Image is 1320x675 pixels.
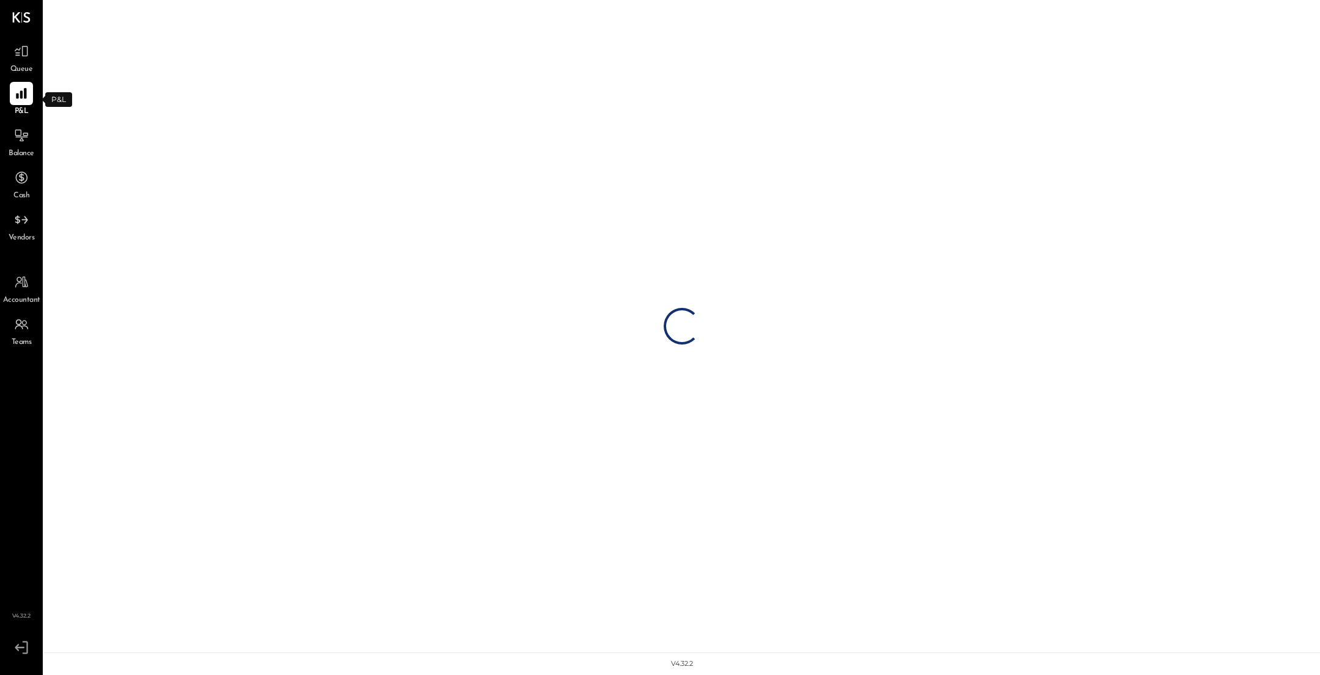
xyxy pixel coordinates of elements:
a: Accountant [1,271,42,306]
a: Teams [1,313,42,348]
span: Teams [12,337,32,348]
a: Balance [1,124,42,159]
span: Balance [9,148,34,159]
div: P&L [45,92,72,107]
span: P&L [15,106,29,117]
span: Cash [13,191,29,202]
span: Accountant [3,295,40,306]
span: Queue [10,64,33,75]
div: v 4.32.2 [671,659,693,669]
a: P&L [1,82,42,117]
a: Vendors [1,208,42,244]
a: Queue [1,40,42,75]
a: Cash [1,166,42,202]
span: Vendors [9,233,35,244]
